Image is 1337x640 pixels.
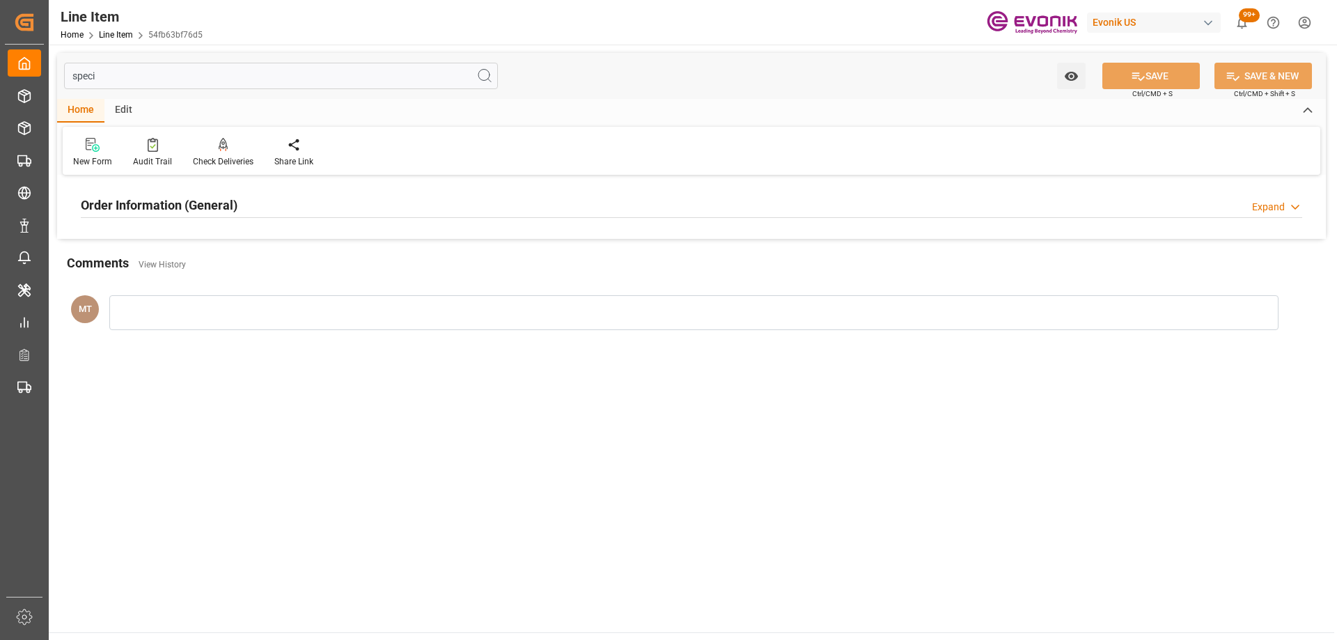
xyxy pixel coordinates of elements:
div: Evonik US [1087,13,1221,33]
button: open menu [1057,63,1086,89]
div: Share Link [274,155,313,168]
span: Ctrl/CMD + S [1132,88,1173,99]
span: Ctrl/CMD + Shift + S [1234,88,1295,99]
div: Audit Trail [133,155,172,168]
button: SAVE & NEW [1214,63,1312,89]
div: Check Deliveries [193,155,253,168]
div: Expand [1252,200,1285,214]
button: Help Center [1258,7,1289,38]
span: 99+ [1239,8,1260,22]
button: SAVE [1102,63,1200,89]
button: show 100 new notifications [1226,7,1258,38]
button: Evonik US [1087,9,1226,36]
div: Edit [104,99,143,123]
div: Line Item [61,6,203,27]
div: Home [57,99,104,123]
h2: Order Information (General) [81,196,237,214]
input: Search Fields [64,63,498,89]
span: MT [79,304,92,314]
h2: Comments [67,253,129,272]
a: Home [61,30,84,40]
a: View History [139,260,186,270]
div: New Form [73,155,112,168]
a: Line Item [99,30,133,40]
img: Evonik-brand-mark-Deep-Purple-RGB.jpeg_1700498283.jpeg [987,10,1077,35]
